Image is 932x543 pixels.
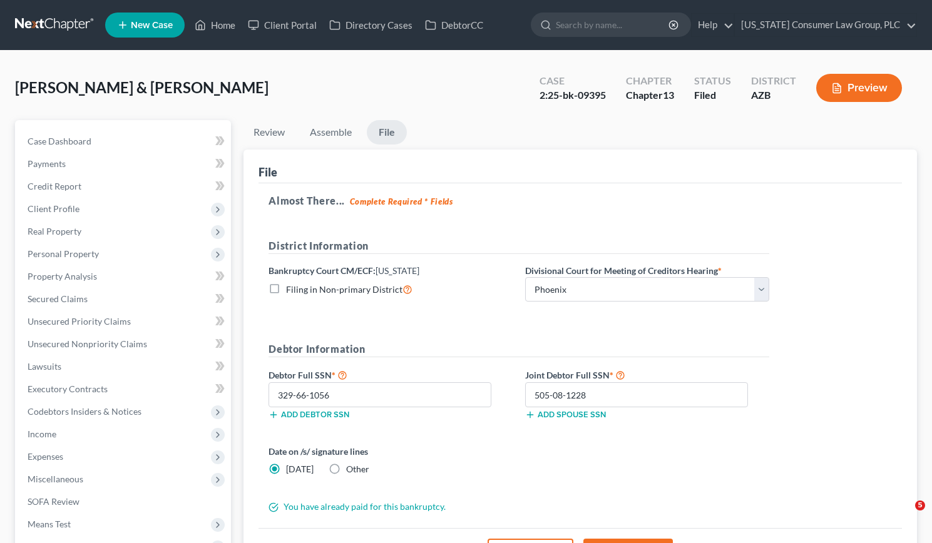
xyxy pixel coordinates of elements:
[269,264,419,277] label: Bankruptcy Court CM/ECF:
[15,78,269,96] span: [PERSON_NAME] & [PERSON_NAME]
[259,165,277,180] div: File
[262,367,519,382] label: Debtor Full SSN
[692,14,734,36] a: Help
[889,500,919,530] iframe: Intercom live chat
[18,130,231,153] a: Case Dashboard
[18,378,231,400] a: Executory Contracts
[18,265,231,288] a: Property Analysis
[18,175,231,198] a: Credit Report
[28,181,81,191] span: Credit Report
[269,193,892,208] h5: Almost There...
[28,316,131,327] span: Unsecured Priority Claims
[376,265,419,276] span: [US_STATE]
[28,451,63,462] span: Expenses
[367,120,407,145] a: File
[18,153,231,175] a: Payments
[525,264,722,277] label: Divisional Court for Meeting of Creditors Hearing
[28,474,83,484] span: Miscellaneous
[188,14,242,36] a: Home
[269,342,769,357] h5: Debtor Information
[525,382,748,407] input: XXX-XX-XXXX
[626,74,674,88] div: Chapter
[269,382,491,407] input: XXX-XX-XXXX
[28,519,71,529] span: Means Test
[626,88,674,103] div: Chapter
[751,88,796,103] div: AZB
[18,333,231,355] a: Unsecured Nonpriority Claims
[18,490,231,513] a: SOFA Review
[300,120,362,145] a: Assemble
[540,88,606,103] div: 2:25-bk-09395
[262,500,776,513] div: You have already paid for this bankruptcy.
[28,361,61,372] span: Lawsuits
[350,196,453,206] strong: Complete Required * Fields
[18,310,231,333] a: Unsecured Priority Claims
[346,464,369,474] span: Other
[540,74,606,88] div: Case
[915,500,925,510] span: 5
[242,14,323,36] a: Client Portal
[18,288,231,310] a: Secured Claims
[323,14,419,36] a: Directory Cases
[28,496,79,507] span: SOFA Review
[735,14,916,36] a: [US_STATE] Consumer Law Group, PLC
[525,410,606,420] button: Add spouse SSN
[286,464,314,474] span: [DATE]
[28,136,91,146] span: Case Dashboard
[694,74,731,88] div: Status
[269,238,769,254] h5: District Information
[269,445,513,458] label: Date on /s/ signature lines
[18,355,231,378] a: Lawsuits
[751,74,796,88] div: District
[286,284,402,295] span: Filing in Non-primary District
[519,367,776,382] label: Joint Debtor Full SSN
[419,14,489,36] a: DebtorCC
[28,248,99,259] span: Personal Property
[28,203,79,214] span: Client Profile
[269,410,349,420] button: Add debtor SSN
[663,89,674,101] span: 13
[28,406,141,417] span: Codebtors Insiders & Notices
[28,226,81,236] span: Real Property
[28,338,147,349] span: Unsecured Nonpriority Claims
[556,13,670,36] input: Search by name...
[28,158,66,169] span: Payments
[243,120,295,145] a: Review
[28,271,97,282] span: Property Analysis
[28,293,88,304] span: Secured Claims
[28,429,56,439] span: Income
[131,21,173,30] span: New Case
[694,88,731,103] div: Filed
[28,383,108,394] span: Executory Contracts
[816,74,902,102] button: Preview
